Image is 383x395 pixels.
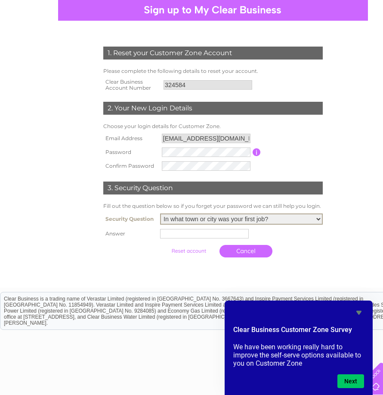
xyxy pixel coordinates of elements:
[101,227,158,241] th: Answer
[13,22,57,49] img: logo.png
[263,37,279,43] a: Water
[101,66,325,76] td: Please complete the following details to reset your account.
[101,211,158,227] th: Security Question
[308,37,334,43] a: Telecoms
[233,325,364,339] h2: Clear Business Customer Zone Survey
[233,343,364,367] p: We have been working really hard to improve the self-serve options available to you on Customer Zone
[101,159,160,173] th: Confirm Password
[337,374,364,388] button: Next question
[339,37,352,43] a: Blog
[357,37,378,43] a: Contact
[101,76,161,94] th: Clear Business Account Number
[284,37,303,43] a: Energy
[103,182,323,194] div: 3. Security Question
[101,121,325,132] td: Choose your login details for Customer Zone.
[101,145,160,159] th: Password
[354,307,364,318] button: Hide survey
[233,307,364,388] div: Clear Business Customer Zone Survey
[221,4,280,15] a: 0333 014 3131
[219,245,272,257] a: Cancel
[101,132,160,145] th: Email Address
[162,245,215,257] input: Submit
[103,102,323,115] div: 2. Your New Login Details
[253,148,261,156] input: Information
[101,201,325,211] td: Fill out the question below so if you forget your password we can still help you login.
[103,47,323,60] div: 1. Reset your Customer Zone Account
